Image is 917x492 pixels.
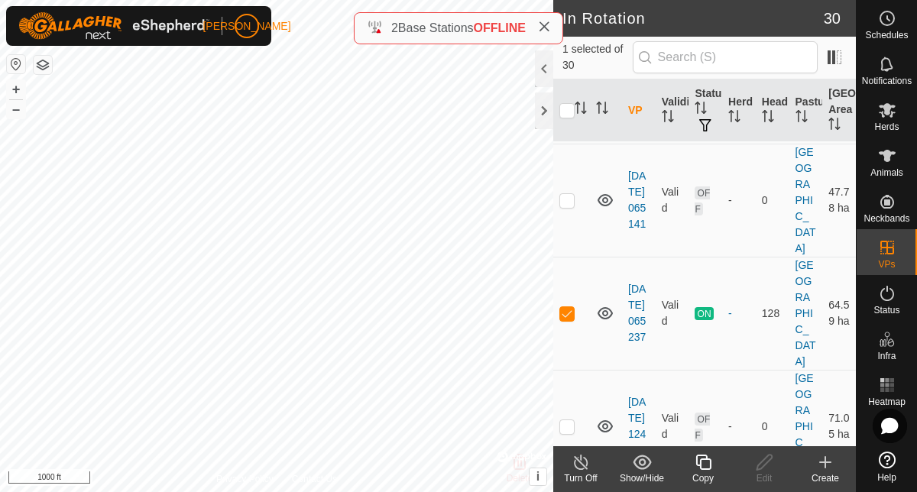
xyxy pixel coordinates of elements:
[822,144,856,257] td: 47.78 ha
[865,31,908,40] span: Schedules
[656,144,689,257] td: Valid
[795,372,816,481] a: [GEOGRAPHIC_DATA]
[756,370,789,483] td: 0
[877,473,896,482] span: Help
[822,257,856,370] td: 64.59 ha
[203,18,290,34] span: [PERSON_NAME]
[695,104,707,116] p-sorticon: Activate to sort
[728,306,750,322] div: -
[216,472,274,486] a: Privacy Policy
[633,41,818,73] input: Search (S)
[18,12,209,40] img: Gallagher Logo
[795,259,816,367] a: [GEOGRAPHIC_DATA]
[756,79,789,142] th: Head
[722,79,756,142] th: Herd
[474,21,526,34] span: OFFLINE
[728,193,750,209] div: -
[398,21,474,34] span: Base Stations
[530,468,546,485] button: i
[611,471,672,485] div: Show/Hide
[391,21,398,34] span: 2
[878,260,895,269] span: VPs
[628,396,646,456] a: [DATE] 124430
[695,186,710,215] span: OFF
[689,79,722,142] th: Status
[862,76,912,86] span: Notifications
[877,351,896,361] span: Infra
[662,112,674,125] p-sorticon: Activate to sort
[7,80,25,99] button: +
[874,122,899,131] span: Herds
[795,471,856,485] div: Create
[756,257,789,370] td: 128
[536,470,540,483] span: i
[728,112,740,125] p-sorticon: Activate to sort
[734,471,795,485] div: Edit
[596,104,608,116] p-sorticon: Activate to sort
[34,56,52,74] button: Map Layers
[756,144,789,257] td: 0
[795,146,816,254] a: [GEOGRAPHIC_DATA]
[695,307,713,320] span: ON
[628,170,646,230] a: [DATE] 065141
[7,100,25,118] button: –
[622,79,656,142] th: VP
[695,413,710,442] span: OFF
[7,55,25,73] button: Reset Map
[292,472,337,486] a: Contact Us
[822,79,856,142] th: [GEOGRAPHIC_DATA] Area
[864,214,909,223] span: Neckbands
[562,41,633,73] span: 1 selected of 30
[824,7,841,30] span: 30
[728,419,750,435] div: -
[822,370,856,483] td: 71.05 ha
[575,104,587,116] p-sorticon: Activate to sort
[550,471,611,485] div: Turn Off
[873,306,899,315] span: Status
[628,283,646,343] a: [DATE] 065237
[672,471,734,485] div: Copy
[656,257,689,370] td: Valid
[656,370,689,483] td: Valid
[868,397,906,406] span: Heatmap
[656,79,689,142] th: Validity
[762,112,774,125] p-sorticon: Activate to sort
[795,112,808,125] p-sorticon: Activate to sort
[857,445,917,488] a: Help
[828,120,841,132] p-sorticon: Activate to sort
[562,9,824,28] h2: In Rotation
[870,168,903,177] span: Animals
[789,79,823,142] th: Pasture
